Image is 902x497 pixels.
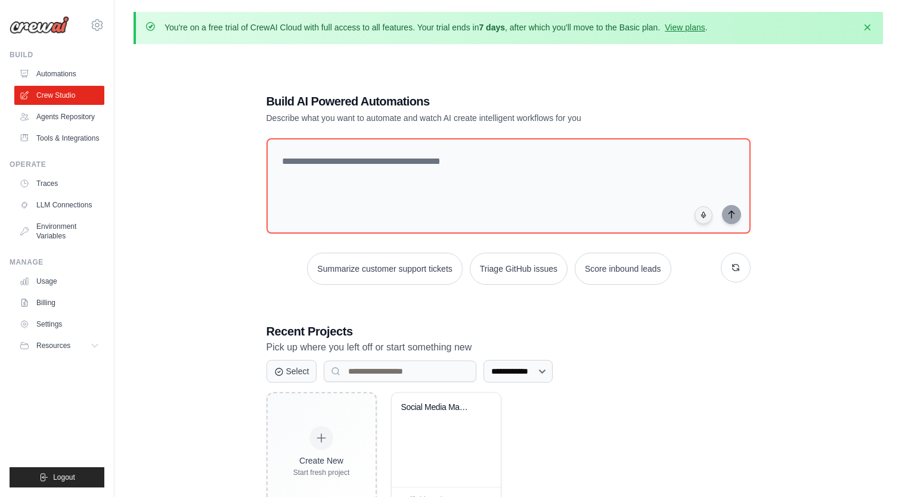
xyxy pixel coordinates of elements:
a: Usage [14,272,104,291]
strong: 7 days [479,23,505,32]
div: Build [10,50,104,60]
button: Logout [10,467,104,487]
a: View plans [665,23,705,32]
p: Describe what you want to automate and watch AI create intelligent workflows for you [266,112,667,124]
img: Logo [10,16,69,34]
a: Traces [14,174,104,193]
a: Billing [14,293,104,312]
button: Select [266,360,317,383]
p: You're on a free trial of CrewAI Cloud with full access to all features. Your trial ends in , aft... [165,21,708,33]
a: Settings [14,315,104,334]
h1: Build AI Powered Automations [266,93,667,110]
h3: Recent Projects [266,323,751,340]
a: Environment Variables [14,217,104,246]
div: Create New [293,455,350,467]
div: Manage [10,257,104,267]
div: Operate [10,160,104,169]
a: Agents Repository [14,107,104,126]
a: Crew Studio [14,86,104,105]
a: LLM Connections [14,195,104,215]
div: Start fresh project [293,468,350,477]
span: Logout [53,473,75,482]
button: Summarize customer support tickets [307,253,462,285]
span: Resources [36,341,70,350]
button: Click to speak your automation idea [695,206,712,224]
button: Score inbound leads [575,253,671,285]
div: Social Media Management Hub [401,402,473,413]
button: Triage GitHub issues [470,253,568,285]
button: Get new suggestions [721,253,751,282]
p: Pick up where you left off or start something new [266,340,751,355]
button: Resources [14,336,104,355]
a: Tools & Integrations [14,129,104,148]
a: Automations [14,64,104,83]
